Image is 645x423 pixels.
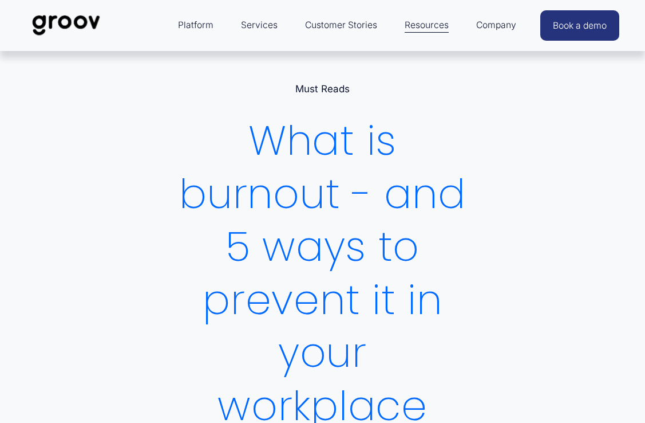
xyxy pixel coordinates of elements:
span: Platform [178,17,213,33]
span: Resources [405,17,449,33]
a: Services [235,11,283,39]
a: Customer Stories [299,11,383,39]
a: folder dropdown [399,11,454,39]
img: Groov | Workplace Science Platform | Unlock Performance | Drive Results [26,6,106,44]
a: Book a demo [540,10,619,41]
a: folder dropdown [172,11,219,39]
span: Company [476,17,516,33]
a: Must Reads [295,83,350,95]
a: folder dropdown [470,11,522,39]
